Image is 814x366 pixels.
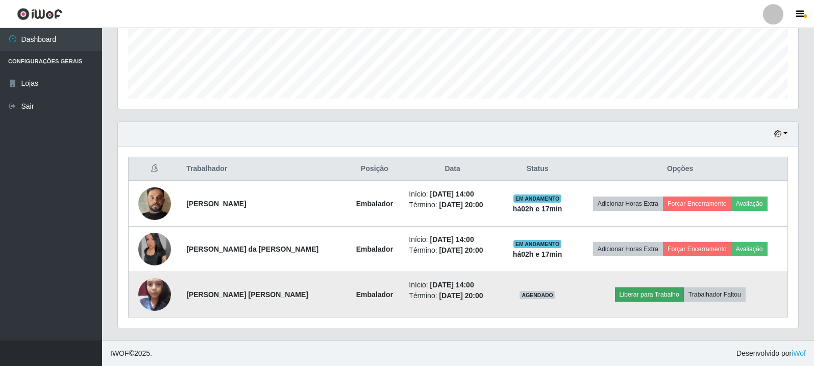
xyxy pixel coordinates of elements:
strong: Embalador [356,245,393,253]
th: Status [502,157,573,181]
a: iWof [792,349,806,357]
img: 1737943113754.jpeg [138,273,171,316]
button: Forçar Encerramento [663,197,731,211]
time: [DATE] 14:00 [430,235,474,243]
button: Adicionar Horas Extra [593,197,663,211]
span: EM ANDAMENTO [513,194,562,203]
li: Início: [409,280,496,290]
strong: Embalador [356,290,393,299]
th: Trabalhador [180,157,346,181]
strong: há 02 h e 17 min [513,250,562,258]
li: Término: [409,200,496,210]
time: [DATE] 14:00 [430,281,474,289]
button: Forçar Encerramento [663,242,731,256]
strong: [PERSON_NAME] [186,200,246,208]
span: EM ANDAMENTO [513,240,562,248]
span: Desenvolvido por [736,348,806,359]
span: IWOF [110,349,129,357]
li: Término: [409,290,496,301]
img: CoreUI Logo [17,8,62,20]
th: Data [403,157,502,181]
time: [DATE] 14:00 [430,190,474,198]
li: Início: [409,189,496,200]
time: [DATE] 20:00 [439,291,483,300]
button: Avaliação [731,242,768,256]
time: [DATE] 20:00 [439,201,483,209]
li: Início: [409,234,496,245]
img: 1750472737511.jpeg [138,233,171,265]
strong: [PERSON_NAME] da [PERSON_NAME] [186,245,318,253]
th: Opções [573,157,787,181]
strong: há 02 h e 17 min [513,205,562,213]
li: Término: [409,245,496,256]
button: Trabalhador Faltou [684,287,746,302]
strong: [PERSON_NAME] [PERSON_NAME] [186,290,308,299]
span: © 2025 . [110,348,152,359]
button: Avaliação [731,197,768,211]
th: Posição [347,157,403,181]
img: 1732360371404.jpeg [138,175,171,233]
time: [DATE] 20:00 [439,246,483,254]
strong: Embalador [356,200,393,208]
span: AGENDADO [520,291,555,299]
button: Liberar para Trabalho [615,287,684,302]
button: Adicionar Horas Extra [593,242,663,256]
